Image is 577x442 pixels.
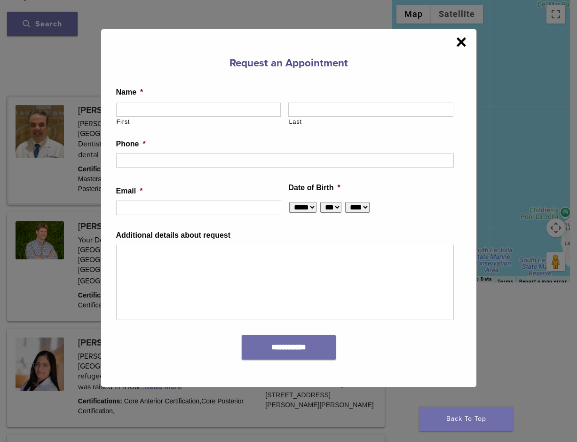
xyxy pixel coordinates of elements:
label: Name [116,88,143,97]
label: Additional details about request [116,231,231,241]
h3: Request an Appointment [116,52,461,74]
label: Date of Birth [289,183,340,193]
label: Email [116,186,143,196]
label: Phone [116,139,146,149]
span: × [456,32,466,51]
label: Last [289,117,453,127]
label: First [117,117,281,127]
a: Back To Top [419,407,513,431]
